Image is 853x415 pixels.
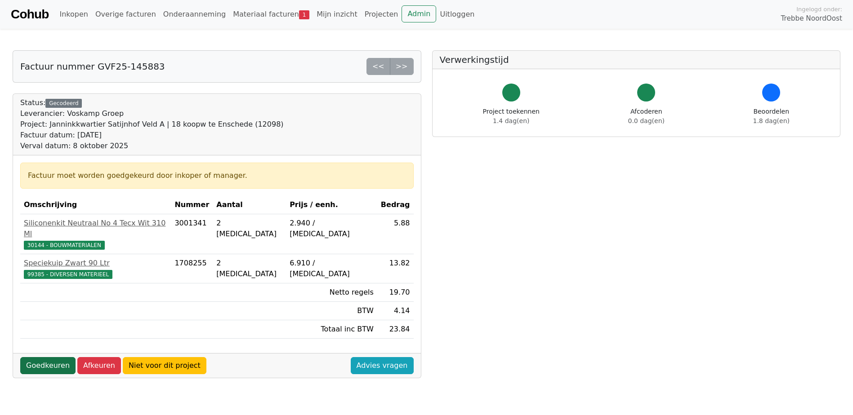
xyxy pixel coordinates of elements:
td: 5.88 [377,214,414,254]
div: Siliconenkit Neutraal No 4 Tecx Wit 310 Ml [24,218,167,239]
div: Speciekuip Zwart 90 Ltr [24,258,167,269]
a: Overige facturen [92,5,160,23]
div: Verval datum: 8 oktober 2025 [20,141,284,151]
span: 99385 - DIVERSEN MATERIEEL [24,270,112,279]
a: Siliconenkit Neutraal No 4 Tecx Wit 310 Ml30144 - BOUWMATERIALEN [24,218,167,250]
a: Cohub [11,4,49,25]
div: Project toekennen [483,107,540,126]
span: 1.8 dag(en) [753,117,790,124]
div: Beoordelen [753,107,790,126]
span: Trebbe NoordOost [781,13,842,24]
span: 30144 - BOUWMATERIALEN [24,241,105,250]
th: Aantal [213,196,286,214]
div: Gecodeerd [45,99,82,108]
th: Omschrijving [20,196,171,214]
td: 4.14 [377,302,414,320]
td: Netto regels [286,283,377,302]
a: Materiaal facturen1 [229,5,313,23]
td: 23.84 [377,320,414,339]
span: 0.0 dag(en) [628,117,665,124]
span: 1.4 dag(en) [493,117,529,124]
a: Goedkeuren [20,357,76,374]
div: 2.940 / [MEDICAL_DATA] [290,218,374,239]
td: 1708255 [171,254,213,283]
a: Niet voor dit project [123,357,206,374]
div: Factuur moet worden goedgekeurd door inkoper of manager. [28,170,406,181]
a: Speciekuip Zwart 90 Ltr99385 - DIVERSEN MATERIEEL [24,258,167,279]
th: Bedrag [377,196,414,214]
a: Projecten [361,5,402,23]
div: Project: Janninkkwartier Satijnhof Veld A | 18 koopw te Enschede (12098) [20,119,284,130]
a: Afkeuren [77,357,121,374]
td: 13.82 [377,254,414,283]
a: Admin [402,5,436,22]
span: Ingelogd onder: [796,5,842,13]
td: Totaal inc BTW [286,320,377,339]
div: Factuur datum: [DATE] [20,130,284,141]
td: 19.70 [377,283,414,302]
div: 2 [MEDICAL_DATA] [216,218,282,239]
a: Onderaanneming [160,5,229,23]
div: 6.910 / [MEDICAL_DATA] [290,258,374,279]
a: Advies vragen [351,357,414,374]
a: Mijn inzicht [313,5,361,23]
div: 2 [MEDICAL_DATA] [216,258,282,279]
div: Status: [20,97,284,151]
span: 1 [299,10,309,19]
td: BTW [286,302,377,320]
a: Inkopen [56,5,91,23]
h5: Factuur nummer GVF25-145883 [20,61,165,72]
div: Afcoderen [628,107,665,126]
th: Nummer [171,196,213,214]
div: Leverancier: Voskamp Groep [20,108,284,119]
a: Uitloggen [436,5,478,23]
th: Prijs / eenh. [286,196,377,214]
td: 3001341 [171,214,213,254]
h5: Verwerkingstijd [440,54,833,65]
